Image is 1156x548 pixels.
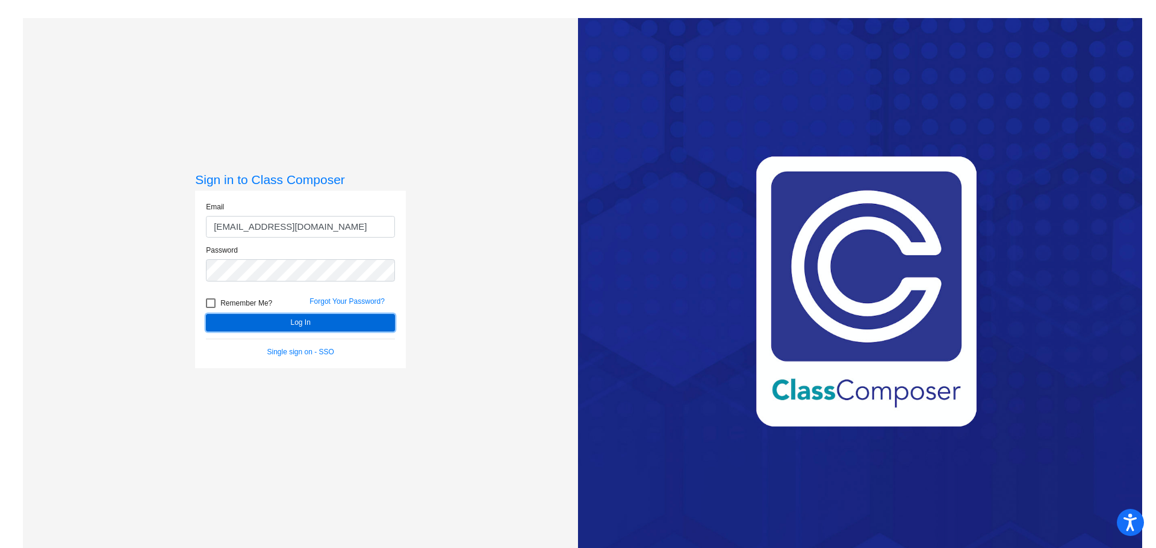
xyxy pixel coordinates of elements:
[309,297,385,306] a: Forgot Your Password?
[195,172,406,187] h3: Sign in to Class Composer
[206,245,238,256] label: Password
[267,348,334,356] a: Single sign on - SSO
[206,202,224,212] label: Email
[220,296,272,310] span: Remember Me?
[206,314,395,331] button: Log In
